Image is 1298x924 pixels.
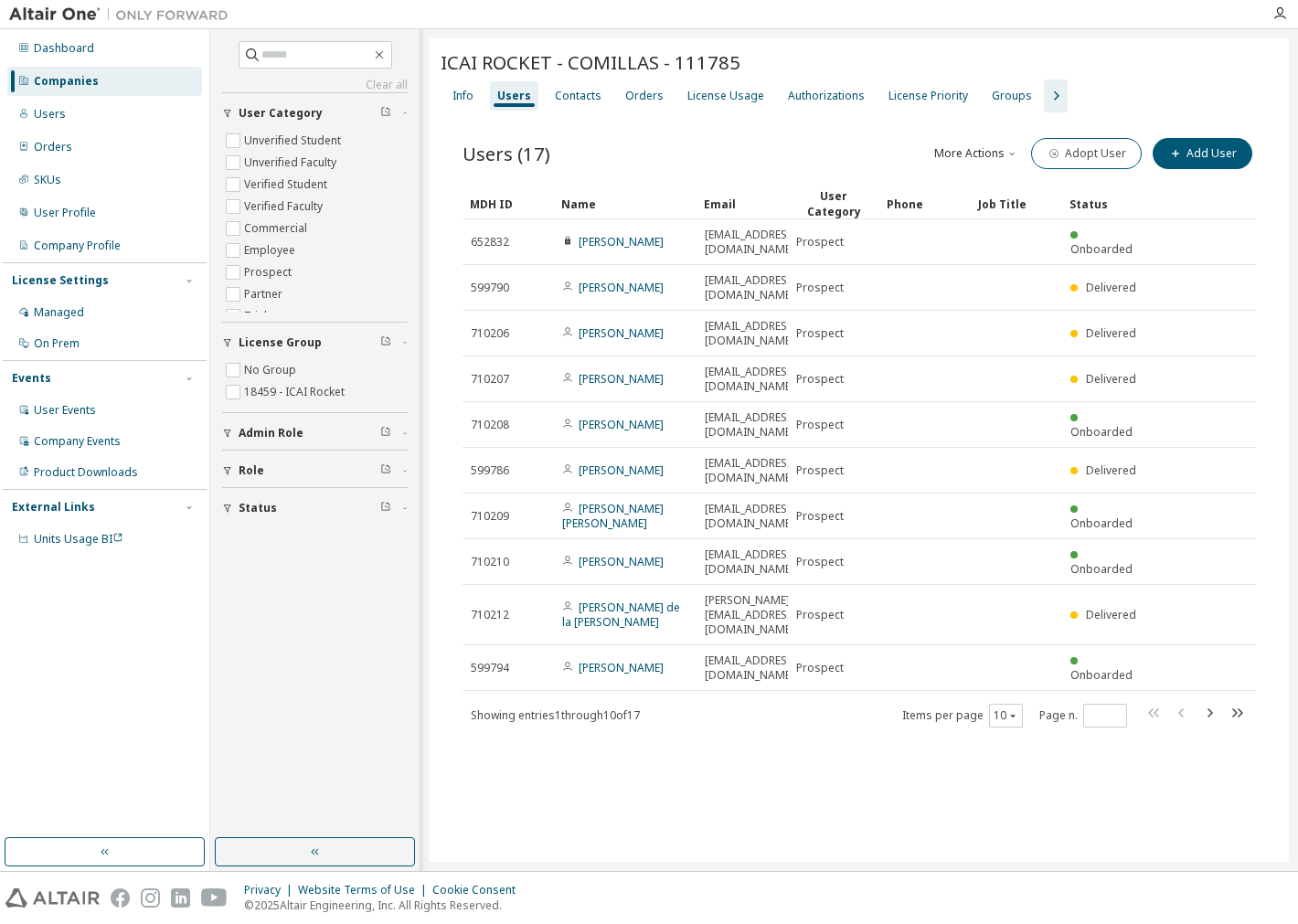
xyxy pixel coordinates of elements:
[222,451,408,491] button: Role
[471,661,509,675] span: 599794
[244,130,345,152] label: Unverified Student
[471,372,509,387] span: 710207
[471,555,509,569] span: 710210
[579,660,664,675] a: [PERSON_NAME]
[1086,371,1136,387] span: Delivered
[441,49,740,75] span: ICAI ROCKET - COMILLAS - 111785
[887,189,963,218] div: Phone
[705,410,797,440] span: [EMAIL_ADDRESS][DOMAIN_NAME]
[562,501,664,531] a: [PERSON_NAME] [PERSON_NAME]
[34,305,84,320] div: Managed
[1070,515,1133,531] span: Onboarded
[452,89,473,103] div: Info
[244,283,286,305] label: Partner
[432,883,527,897] div: Cookie Consent
[705,593,797,637] span: [PERSON_NAME][EMAIL_ADDRESS][DOMAIN_NAME]
[1086,280,1136,295] span: Delivered
[244,305,271,327] label: Trial
[380,501,391,515] span: Clear filter
[994,708,1018,723] button: 10
[497,89,531,103] div: Users
[796,661,844,675] span: Prospect
[222,488,408,528] button: Status
[12,371,51,386] div: Events
[788,89,865,103] div: Authorizations
[463,141,550,166] span: Users (17)
[796,463,844,478] span: Prospect
[471,418,509,432] span: 710208
[12,273,109,288] div: License Settings
[201,888,228,908] img: youtube.svg
[579,325,664,341] a: [PERSON_NAME]
[561,189,689,218] div: Name
[1069,189,1146,218] div: Status
[705,365,797,394] span: [EMAIL_ADDRESS][DOMAIN_NAME]
[562,600,680,630] a: [PERSON_NAME] de la [PERSON_NAME]
[239,501,277,515] span: Status
[244,218,311,239] label: Commercial
[222,93,408,133] button: User Category
[705,228,797,257] span: [EMAIL_ADDRESS][DOMAIN_NAME]
[704,189,781,218] div: Email
[141,888,160,908] img: instagram.svg
[1086,325,1136,341] span: Delivered
[380,335,391,350] span: Clear filter
[579,280,664,295] a: [PERSON_NAME]
[1039,704,1127,728] span: Page n.
[171,888,190,908] img: linkedin.svg
[34,173,61,187] div: SKUs
[244,897,527,913] p: © 2025 Altair Engineering, Inc. All Rights Reserved.
[1070,561,1133,577] span: Onboarded
[796,326,844,341] span: Prospect
[705,456,797,485] span: [EMAIL_ADDRESS][DOMAIN_NAME]
[625,89,664,103] div: Orders
[579,462,664,478] a: [PERSON_NAME]
[471,707,640,723] span: Showing entries 1 through 10 of 17
[222,323,408,363] button: License Group
[796,372,844,387] span: Prospect
[34,74,99,89] div: Companies
[239,426,303,441] span: Admin Role
[1070,241,1133,257] span: Onboarded
[244,152,340,174] label: Unverified Faculty
[471,463,509,478] span: 599786
[932,138,1020,169] button: More Actions
[579,371,664,387] a: [PERSON_NAME]
[1086,462,1136,478] span: Delivered
[34,107,66,122] div: Users
[298,883,432,897] div: Website Terms of Use
[579,234,664,250] a: [PERSON_NAME]
[705,502,797,531] span: [EMAIL_ADDRESS][DOMAIN_NAME]
[222,413,408,453] button: Admin Role
[705,273,797,303] span: [EMAIL_ADDRESS][DOMAIN_NAME]
[992,89,1032,103] div: Groups
[244,239,299,261] label: Employee
[244,359,300,381] label: No Group
[796,509,844,524] span: Prospect
[888,89,968,103] div: License Priority
[380,463,391,478] span: Clear filter
[978,189,1055,218] div: Job Title
[34,434,121,449] div: Company Events
[34,531,123,547] span: Units Usage BI
[902,704,1023,728] span: Items per page
[244,196,326,218] label: Verified Faculty
[34,239,121,253] div: Company Profile
[239,463,264,478] span: Role
[796,608,844,622] span: Prospect
[34,206,96,220] div: User Profile
[1153,138,1252,169] button: Add User
[9,5,238,24] img: Altair One
[380,426,391,441] span: Clear filter
[239,335,322,350] span: License Group
[380,106,391,121] span: Clear filter
[1031,138,1142,169] button: Adopt User
[34,403,96,418] div: User Events
[470,189,547,218] div: MDH ID
[471,281,509,295] span: 599790
[1070,667,1133,683] span: Onboarded
[705,653,797,683] span: [EMAIL_ADDRESS][DOMAIN_NAME]
[796,555,844,569] span: Prospect
[244,174,331,196] label: Verified Student
[796,281,844,295] span: Prospect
